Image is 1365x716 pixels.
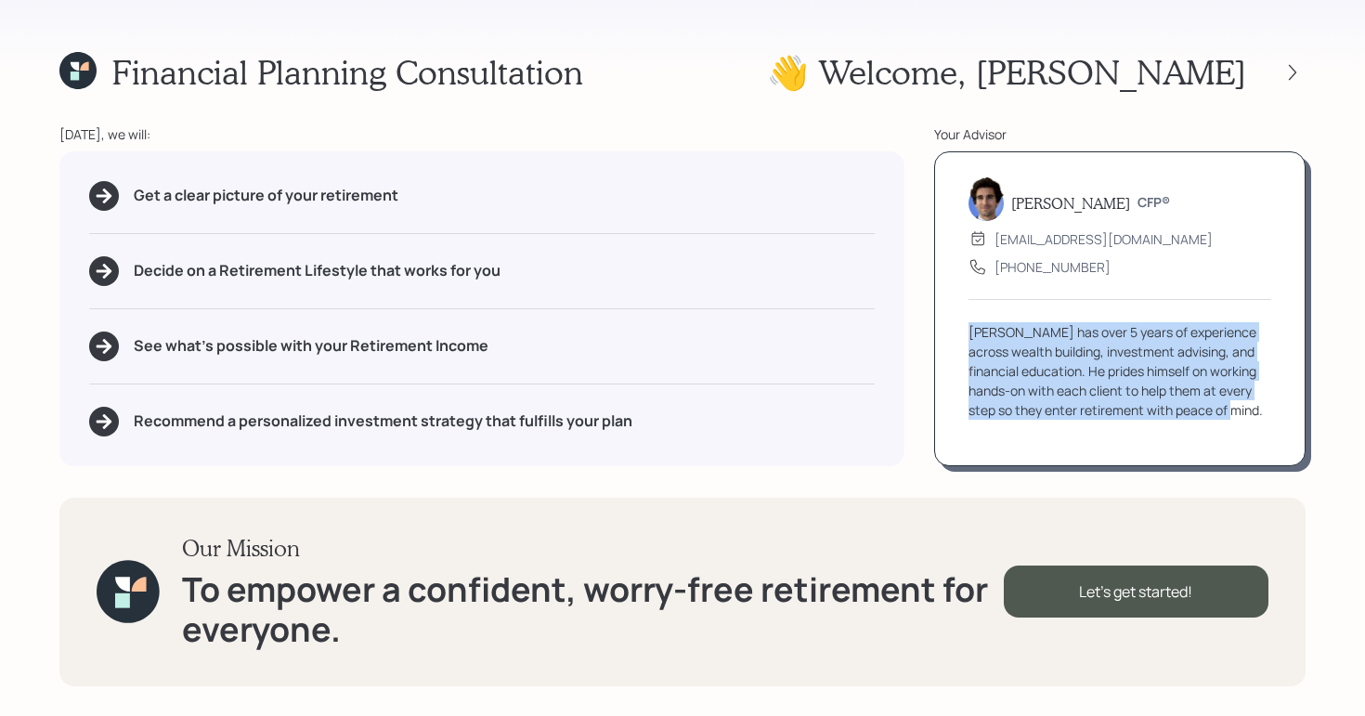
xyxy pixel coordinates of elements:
[111,52,583,92] h1: Financial Planning Consultation
[994,257,1111,277] div: [PHONE_NUMBER]
[134,262,500,280] h5: Decide on a Retirement Lifestyle that works for you
[934,124,1306,144] div: Your Advisor
[182,535,1004,562] h3: Our Mission
[134,187,398,204] h5: Get a clear picture of your retirement
[767,52,1246,92] h1: 👋 Welcome , [PERSON_NAME]
[134,412,632,430] h5: Recommend a personalized investment strategy that fulfills your plan
[1137,195,1170,211] h6: CFP®
[59,124,904,144] div: [DATE], we will:
[134,337,488,355] h5: See what's possible with your Retirement Income
[182,569,1004,649] h1: To empower a confident, worry-free retirement for everyone.
[1004,566,1268,618] div: Let's get started!
[1011,194,1130,212] h5: [PERSON_NAME]
[994,229,1213,249] div: [EMAIL_ADDRESS][DOMAIN_NAME]
[968,322,1271,420] div: [PERSON_NAME] has over 5 years of experience across wealth building, investment advising, and fin...
[968,176,1004,221] img: harrison-schaefer-headshot-2.png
